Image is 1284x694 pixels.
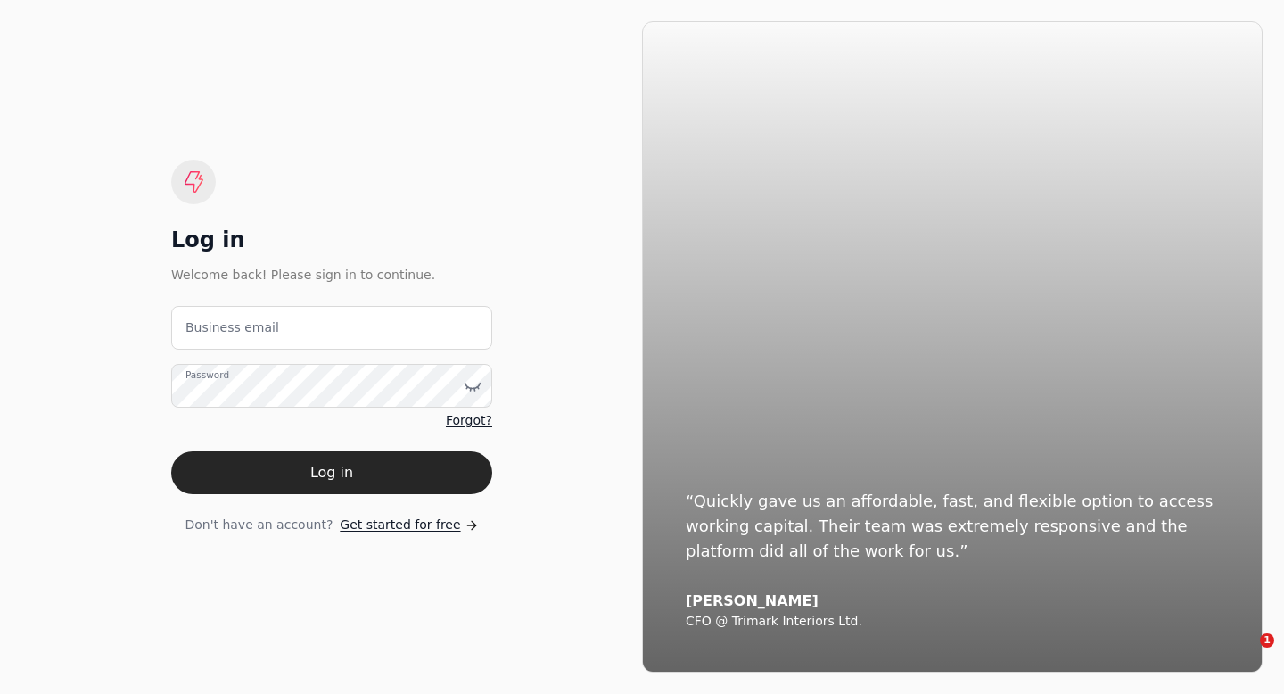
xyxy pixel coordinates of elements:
div: Log in [171,226,492,254]
div: [PERSON_NAME] [686,592,1219,610]
label: Password [185,368,229,383]
a: Forgot? [446,411,492,430]
iframe: Intercom live chat [1223,633,1266,676]
button: Log in [171,451,492,494]
span: Get started for free [340,516,460,534]
span: Don't have an account? [185,516,333,534]
label: Business email [185,318,279,337]
div: CFO @ Trimark Interiors Ltd. [686,614,1219,630]
div: “Quickly gave us an affordable, fast, and flexible option to access working capital. Their team w... [686,489,1219,564]
span: 1 [1260,633,1274,648]
a: Get started for free [340,516,478,534]
div: Welcome back! Please sign in to continue. [171,265,492,285]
